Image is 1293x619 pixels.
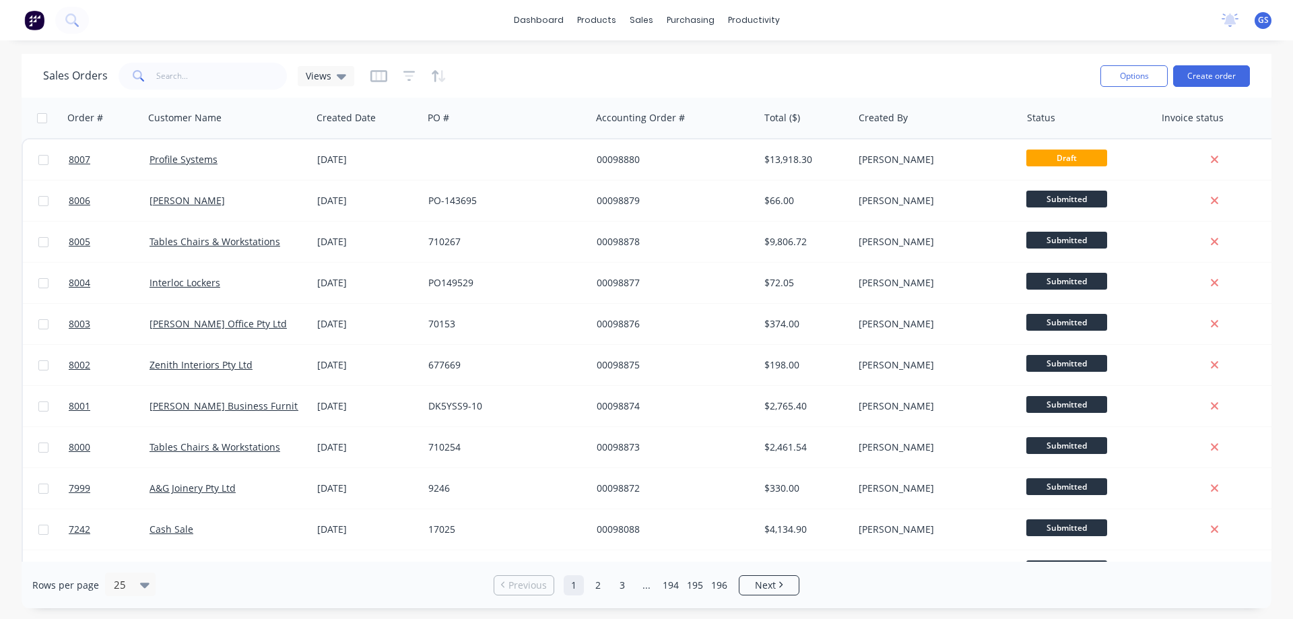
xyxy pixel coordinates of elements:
a: [PERSON_NAME] Office Pty Ltd [150,317,287,330]
div: 00098874 [597,399,746,413]
div: [DATE] [317,441,418,454]
div: 00098088 [597,523,746,536]
a: Page 195 [685,575,705,595]
div: 9246 [428,482,578,495]
div: DK5YSS9-10 [428,399,578,413]
div: 00098872 [597,482,746,495]
h1: Sales Orders [43,69,108,82]
span: Draft [1026,150,1107,166]
span: 8005 [69,235,90,249]
a: A&G Joinery Pty Ltd [150,482,236,494]
a: dashboard [507,10,570,30]
div: 00098877 [597,276,746,290]
button: Create order [1173,65,1250,87]
ul: Pagination [488,575,805,595]
span: Submitted [1026,314,1107,331]
span: Views [306,69,331,83]
a: 8005 [69,222,150,262]
div: $198.00 [764,358,843,372]
div: [PERSON_NAME] [859,317,1008,331]
div: PO # [428,111,449,125]
div: [PERSON_NAME] [859,235,1008,249]
div: 00098880 [597,153,746,166]
div: [PERSON_NAME] [859,153,1008,166]
span: Submitted [1026,355,1107,372]
div: 710267 [428,235,578,249]
span: 8004 [69,276,90,290]
span: Submitted [1026,437,1107,454]
span: 7242 [69,523,90,536]
div: 17025 [428,523,578,536]
span: 8002 [69,358,90,372]
div: $2,461.54 [764,441,843,454]
a: 8004 [69,263,150,303]
a: Page 3 [612,575,632,595]
a: [PERSON_NAME] Business Furniture Centre Pty Ltd [150,399,379,412]
a: Page 196 [709,575,729,595]
div: PO-143695 [428,194,578,207]
a: Interloc Lockers [150,276,220,289]
div: purchasing [660,10,721,30]
a: 7999 [69,468,150,509]
span: Submitted [1026,273,1107,290]
span: Submitted [1026,191,1107,207]
span: 8006 [69,194,90,207]
span: 8000 [69,441,90,454]
a: 8003 [69,304,150,344]
a: Tables Chairs & Workstations [150,235,280,248]
div: [PERSON_NAME] [859,194,1008,207]
span: 8003 [69,317,90,331]
div: Invoice status [1162,111,1224,125]
div: 677669 [428,358,578,372]
button: Options [1100,65,1168,87]
div: Created Date [317,111,376,125]
div: Order # [67,111,103,125]
a: 7998 [69,550,150,591]
div: $374.00 [764,317,843,331]
div: PO149529 [428,276,578,290]
span: Submitted [1026,519,1107,536]
a: Profile Systems [150,153,218,166]
span: Submitted [1026,232,1107,249]
a: 8006 [69,181,150,221]
div: sales [623,10,660,30]
a: 8001 [69,386,150,426]
div: Status [1027,111,1055,125]
span: Submitted [1026,396,1107,413]
a: 7242 [69,509,150,550]
div: [PERSON_NAME] [859,523,1008,536]
a: Cash Sale [150,523,193,535]
div: $13,918.30 [764,153,843,166]
div: [DATE] [317,317,418,331]
a: 8007 [69,139,150,180]
span: Previous [508,579,547,592]
div: 00098879 [597,194,746,207]
div: 00098878 [597,235,746,249]
div: [DATE] [317,153,418,166]
div: [PERSON_NAME] [859,276,1008,290]
a: 8000 [69,427,150,467]
div: [PERSON_NAME] [859,399,1008,413]
span: Rows per page [32,579,99,592]
a: Next page [739,579,799,592]
div: $2,765.40 [764,399,843,413]
div: Customer Name [148,111,222,125]
div: $72.05 [764,276,843,290]
div: $9,806.72 [764,235,843,249]
a: Jump forward [636,575,657,595]
div: [DATE] [317,276,418,290]
div: 00098876 [597,317,746,331]
input: Search... [156,63,288,90]
div: [PERSON_NAME] [859,358,1008,372]
a: 8002 [69,345,150,385]
div: [PERSON_NAME] [859,482,1008,495]
span: 8001 [69,399,90,413]
a: Page 1 is your current page [564,575,584,595]
div: [DATE] [317,235,418,249]
div: [DATE] [317,194,418,207]
div: productivity [721,10,787,30]
span: Submitted [1026,560,1107,577]
div: [DATE] [317,399,418,413]
div: Total ($) [764,111,800,125]
div: $4,134.90 [764,523,843,536]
